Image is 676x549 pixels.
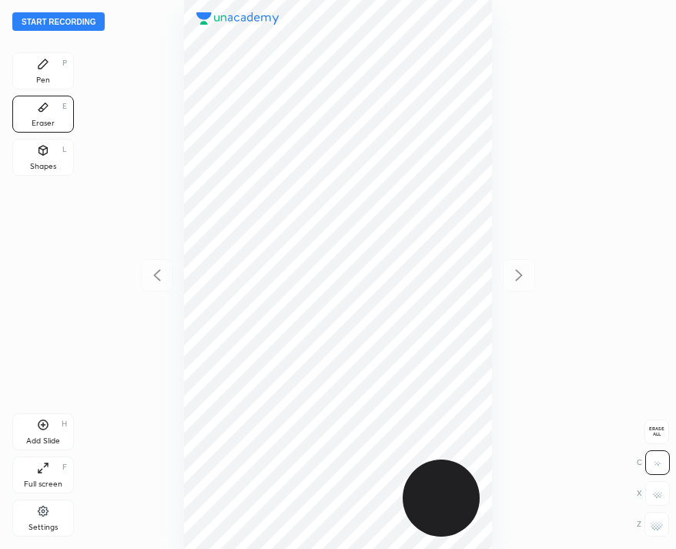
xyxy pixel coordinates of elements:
div: H [62,420,67,428]
div: Add Slide [26,437,60,445]
div: E [62,103,67,110]
div: Z [637,512,669,537]
div: Full screen [24,480,62,488]
div: F [62,463,67,471]
div: Settings [28,524,58,531]
div: X [637,481,670,506]
div: C [637,450,670,475]
img: logo.38c385cc.svg [196,12,279,25]
div: Pen [36,76,50,84]
button: Start recording [12,12,105,31]
span: Erase all [645,426,668,437]
div: L [62,146,67,153]
div: Eraser [32,120,55,127]
div: P [62,59,67,67]
div: Shapes [30,163,56,170]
